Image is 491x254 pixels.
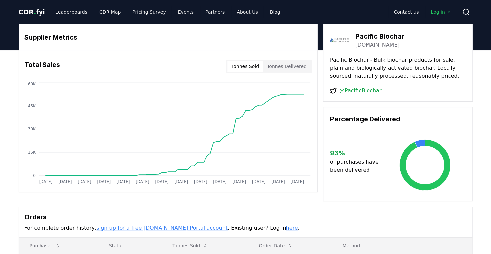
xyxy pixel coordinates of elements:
[34,8,36,16] span: .
[355,31,404,41] h3: Pacific Biochar
[50,6,93,18] a: Leaderboards
[39,179,52,184] tspan: [DATE]
[24,32,312,42] h3: Supplier Metrics
[155,179,169,184] tspan: [DATE]
[24,60,60,73] h3: Total Sales
[50,6,285,18] nav: Main
[355,41,400,49] a: [DOMAIN_NAME]
[265,6,286,18] a: Blog
[339,87,381,95] a: @PacificBiochar
[330,31,349,49] img: Pacific Biochar-logo
[290,179,304,184] tspan: [DATE]
[94,6,126,18] a: CDR Map
[167,239,213,252] button: Tonnes Sold
[19,7,45,17] a: CDR.fyi
[116,179,130,184] tspan: [DATE]
[104,242,156,249] p: Status
[24,224,467,232] p: For complete order history, . Existing user? Log in .
[28,104,36,108] tspan: 45K
[173,6,199,18] a: Events
[271,179,285,184] tspan: [DATE]
[213,179,227,184] tspan: [DATE]
[425,6,456,18] a: Log in
[227,61,263,72] button: Tonnes Sold
[28,127,36,131] tspan: 30K
[97,179,111,184] tspan: [DATE]
[232,179,246,184] tspan: [DATE]
[431,9,451,15] span: Log in
[253,239,298,252] button: Order Date
[286,225,298,231] a: here
[194,179,207,184] tspan: [DATE]
[330,56,466,80] p: Pacific Biochar - Bulk biochar products for sale, plain and biologically activated biochar. Local...
[33,173,36,178] tspan: 0
[28,150,36,155] tspan: 15K
[337,242,467,249] p: Method
[388,6,424,18] a: Contact us
[252,179,266,184] tspan: [DATE]
[127,6,171,18] a: Pricing Survey
[231,6,263,18] a: About Us
[96,225,228,231] a: sign up for a free [DOMAIN_NAME] Portal account
[78,179,91,184] tspan: [DATE]
[24,239,66,252] button: Purchaser
[19,8,45,16] span: CDR fyi
[200,6,230,18] a: Partners
[330,148,384,158] h3: 93 %
[330,114,466,124] h3: Percentage Delivered
[58,179,72,184] tspan: [DATE]
[136,179,149,184] tspan: [DATE]
[28,82,36,86] tspan: 60K
[174,179,188,184] tspan: [DATE]
[24,212,467,222] h3: Orders
[388,6,456,18] nav: Main
[330,158,384,174] p: of purchases have been delivered
[263,61,311,72] button: Tonnes Delivered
